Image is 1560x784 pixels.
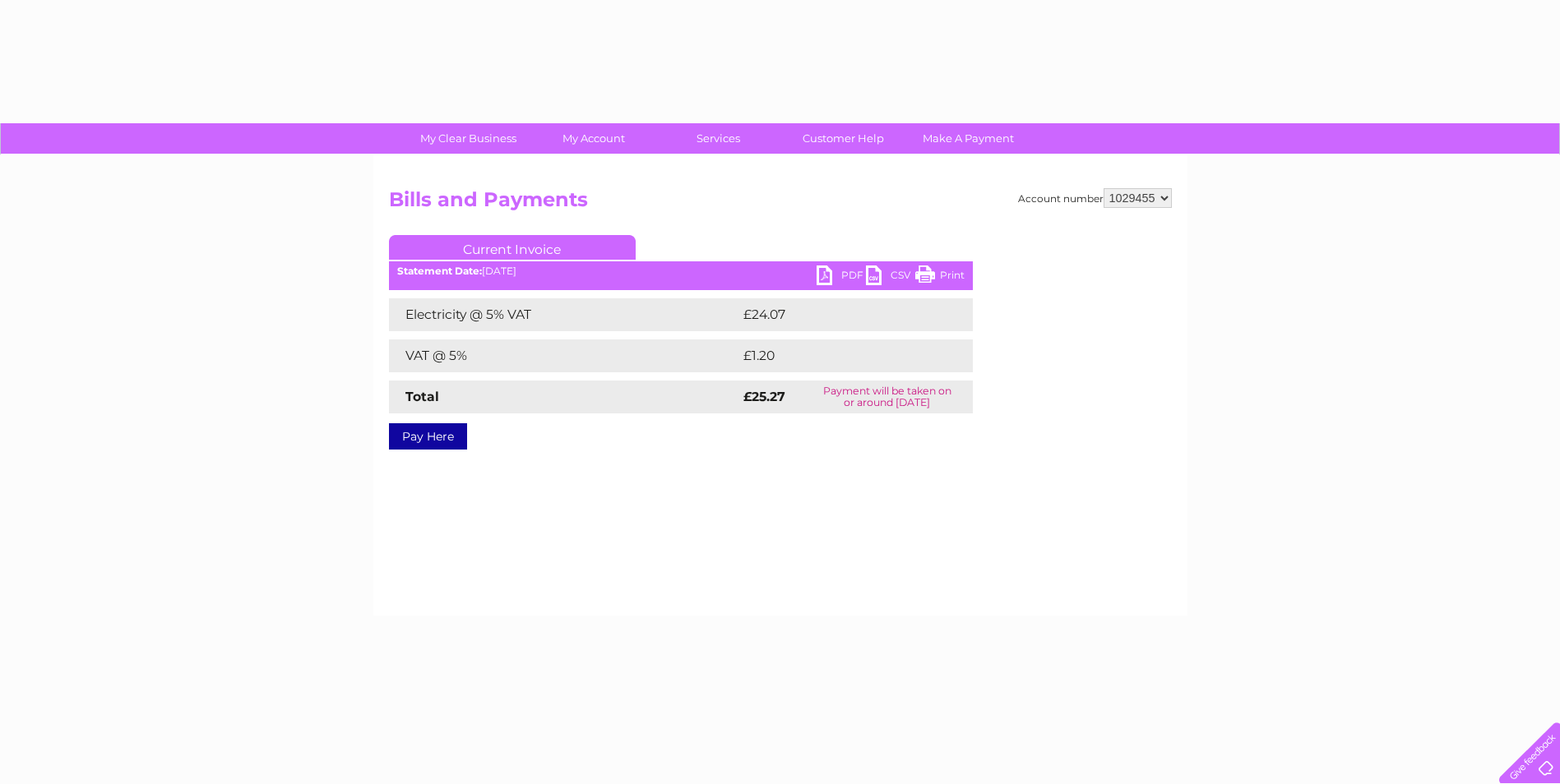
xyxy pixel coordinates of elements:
a: Services [650,123,786,154]
a: PDF [817,265,866,289]
td: Electricity @ 5% VAT [389,298,739,331]
b: Statement Date: [397,265,482,277]
td: VAT @ 5% [389,339,739,372]
td: £1.20 [739,339,933,372]
div: [DATE] [389,265,973,277]
a: Pay Here [389,423,467,450]
strong: Total [405,389,439,404]
a: My Clear Business [400,123,536,154]
td: Payment will be taken on or around [DATE] [802,380,973,413]
a: Customer Help [775,123,911,154]
a: My Account [525,123,661,154]
a: CSV [866,265,915,289]
strong: £25.27 [743,389,785,404]
div: Account number [1018,188,1172,208]
a: Current Invoice [389,235,636,260]
td: £24.07 [739,298,940,331]
a: Make A Payment [900,123,1036,154]
a: Print [915,265,965,289]
h2: Bills and Payments [389,188,1172,219]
